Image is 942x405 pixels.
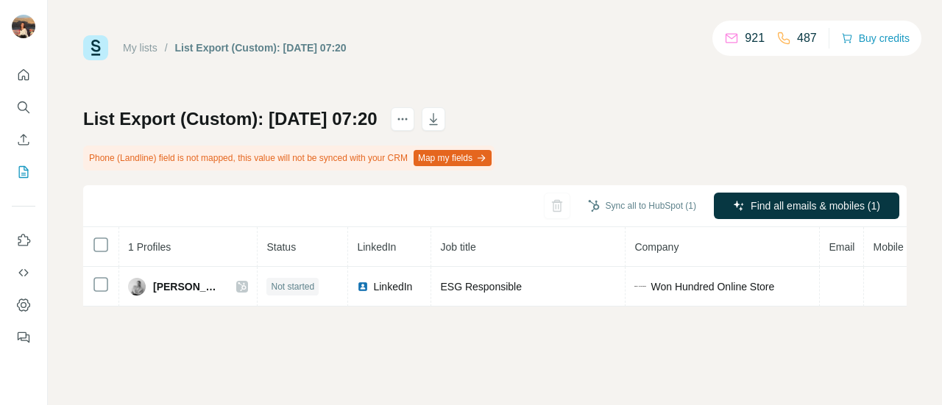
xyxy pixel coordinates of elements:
[634,286,646,287] img: company-logo
[12,62,35,88] button: Quick start
[440,281,522,293] span: ESG Responsible
[12,94,35,121] button: Search
[165,40,168,55] li: /
[83,146,495,171] div: Phone (Landline) field is not mapped, this value will not be synced with your CRM
[873,241,903,253] span: Mobile
[12,324,35,351] button: Feedback
[751,198,880,213] span: Find all emails & mobiles (1)
[12,159,35,185] button: My lists
[373,279,412,294] span: LinkedIn
[12,15,35,38] img: Avatar
[414,150,492,166] button: Map my fields
[651,279,774,294] span: Won Hundred Online Store
[83,107,378,131] h1: List Export (Custom): [DATE] 07:20
[123,42,157,54] a: My lists
[153,279,222,294] span: [PERSON_NAME]
[128,278,146,295] img: Avatar
[440,241,475,253] span: Job title
[175,40,347,55] div: List Export (Custom): [DATE] 07:20
[357,241,396,253] span: LinkedIn
[714,193,899,219] button: Find all emails & mobiles (1)
[266,241,296,253] span: Status
[578,195,706,217] button: Sync all to HubSpot (1)
[83,35,108,60] img: Surfe Logo
[12,259,35,286] button: Use Surfe API
[829,241,854,253] span: Email
[391,107,414,131] button: actions
[357,281,369,293] img: LinkedIn logo
[841,28,910,49] button: Buy credits
[797,29,817,47] p: 487
[128,241,171,253] span: 1 Profiles
[12,126,35,153] button: Enrich CSV
[12,227,35,254] button: Use Surfe on LinkedIn
[271,280,314,293] span: Not started
[634,241,679,253] span: Company
[745,29,765,47] p: 921
[12,292,35,318] button: Dashboard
